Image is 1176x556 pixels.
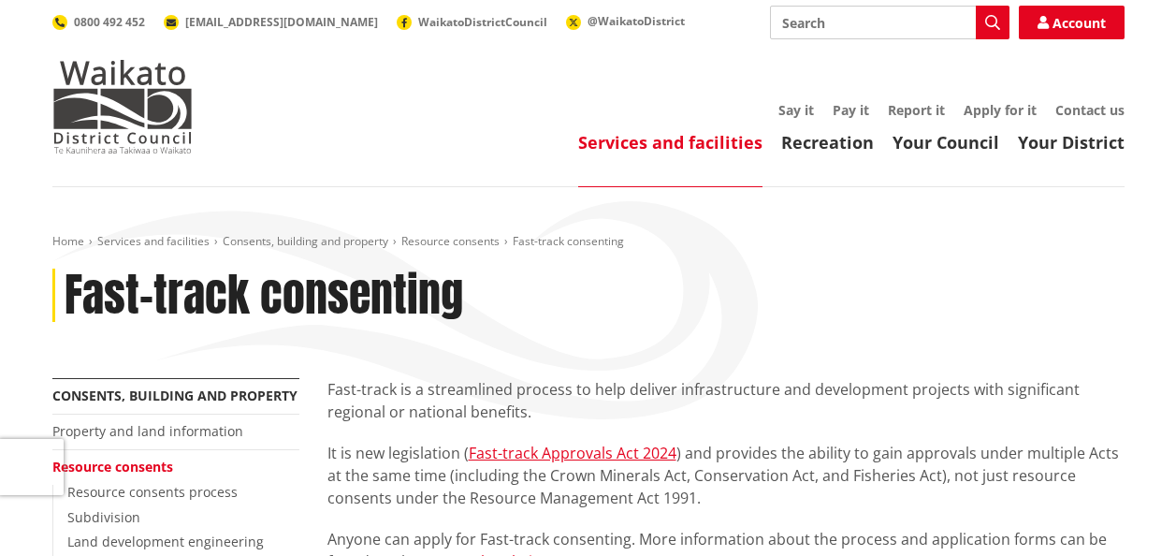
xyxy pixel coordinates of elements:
p: It is new legislation ( ) and provides the ability to gain approvals under multiple Acts at the s... [327,442,1125,509]
a: Fast-track Approvals Act 2024 [469,443,676,463]
a: Recreation [781,131,874,154]
a: Resource consents [401,233,500,249]
a: Contact us [1055,101,1125,119]
span: [EMAIL_ADDRESS][DOMAIN_NAME] [185,14,378,30]
a: 0800 492 452 [52,14,145,30]
a: Say it [778,101,814,119]
a: Your Council [893,131,999,154]
p: Fast-track is a streamlined process to help deliver infrastructure and development projects with ... [327,378,1125,423]
a: Resource consents [52,458,173,476]
a: Consents, building and property [223,233,388,249]
a: Property and land information [52,422,243,440]
a: Home [52,233,84,249]
input: Search input [770,6,1009,39]
h1: Fast-track consenting [65,269,463,323]
a: Resource consents process [67,483,238,501]
a: Your District [1018,131,1125,154]
nav: breadcrumb [52,234,1125,250]
a: WaikatoDistrictCouncil [397,14,547,30]
img: Waikato District Council - Te Kaunihera aa Takiwaa o Waikato [52,60,193,154]
a: @WaikatoDistrict [566,13,685,29]
a: Land development engineering [67,533,264,550]
span: WaikatoDistrictCouncil [418,14,547,30]
a: Apply for it [964,101,1037,119]
span: Fast-track consenting [513,233,624,249]
span: @WaikatoDistrict [588,13,685,29]
a: Pay it [833,101,869,119]
a: Report it [888,101,945,119]
a: Services and facilities [97,233,210,249]
span: 0800 492 452 [74,14,145,30]
a: Subdivision [67,508,140,526]
a: Services and facilities [578,131,762,154]
a: Account [1019,6,1125,39]
a: [EMAIL_ADDRESS][DOMAIN_NAME] [164,14,378,30]
a: Consents, building and property [52,387,298,404]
